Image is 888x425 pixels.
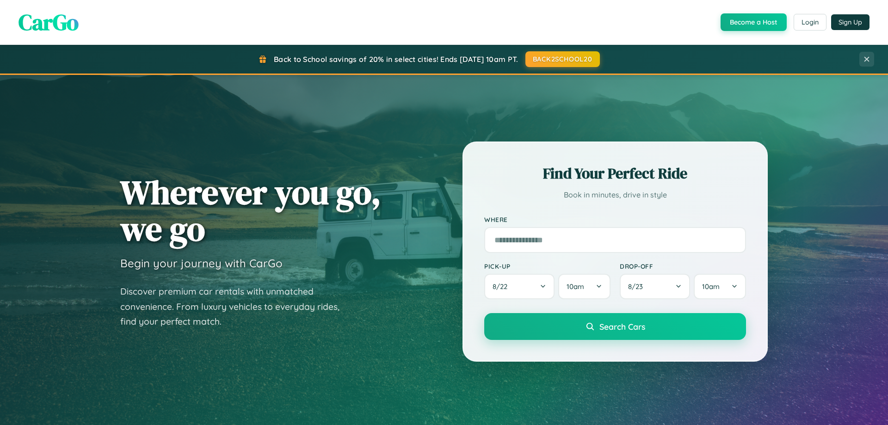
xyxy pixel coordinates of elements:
button: 8/23 [620,274,690,299]
label: Where [484,216,746,223]
button: 8/22 [484,274,555,299]
button: Login [794,14,826,31]
p: Discover premium car rentals with unmatched convenience. From luxury vehicles to everyday rides, ... [120,284,351,329]
button: BACK2SCHOOL20 [525,51,600,67]
h1: Wherever you go, we go [120,174,381,247]
label: Drop-off [620,262,746,270]
span: 10am [702,282,720,291]
h2: Find Your Perfect Ride [484,163,746,184]
button: Sign Up [831,14,869,30]
span: CarGo [18,7,79,37]
button: 10am [694,274,746,299]
span: 10am [567,282,584,291]
span: 8 / 22 [493,282,512,291]
button: Search Cars [484,313,746,340]
button: 10am [558,274,610,299]
span: Back to School savings of 20% in select cities! Ends [DATE] 10am PT. [274,55,518,64]
span: Search Cars [599,321,645,332]
h3: Begin your journey with CarGo [120,256,283,270]
span: 8 / 23 [628,282,647,291]
p: Book in minutes, drive in style [484,188,746,202]
button: Become a Host [721,13,787,31]
label: Pick-up [484,262,610,270]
